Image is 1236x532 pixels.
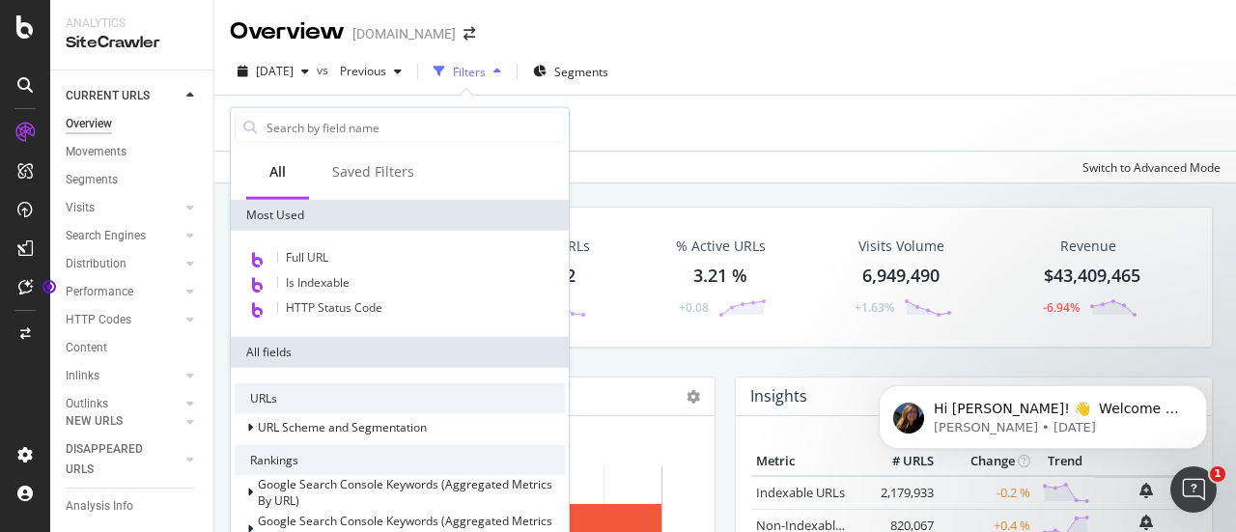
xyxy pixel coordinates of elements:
a: CURRENT URLS [66,86,181,106]
div: Inlinks [66,366,99,386]
div: -6.94% [1043,299,1080,316]
button: Filters [426,56,509,87]
span: 2025 Sep. 27th [256,63,294,79]
div: DISAPPEARED URLS [66,439,163,480]
div: bell-plus [1139,515,1153,530]
div: arrow-right-arrow-left [463,27,475,41]
span: URL Scheme and Segmentation [258,419,427,435]
span: Full URL [286,249,328,266]
div: Analytics [66,15,198,32]
div: Outlinks [66,394,108,414]
div: 3.21 % [693,264,747,289]
a: Overview [66,114,200,134]
td: -0.2 % [939,476,1035,510]
a: Segments [66,170,200,190]
div: Overview [66,114,112,134]
div: +0.08 [679,299,709,316]
div: Analysis Info [66,496,133,517]
div: URLs [235,383,565,414]
div: All fields [231,337,569,368]
div: Visits [66,198,95,218]
div: Visits Volume [858,237,944,256]
span: Segments [554,64,608,80]
div: Overview [230,15,345,48]
div: % Active URLs [676,237,766,256]
span: Previous [332,63,386,79]
h4: Insights [750,383,807,409]
div: Performance [66,282,133,302]
div: Segments [66,170,118,190]
span: vs [317,62,332,78]
p: Message from Laura, sent 2w ago [84,74,333,92]
span: 1 [1210,466,1225,482]
div: All [269,162,286,182]
button: Switch to Advanced Mode [1075,152,1221,182]
div: bell-plus [1139,483,1153,498]
div: Movements [66,142,126,162]
th: Metric [751,447,861,476]
span: Google Search Console Keywords (Aggregated Metrics By URL) [258,476,552,509]
span: $43,409,465 [1044,264,1140,287]
a: HTTP Codes [66,310,181,330]
div: Tooltip anchor [41,278,58,295]
div: Distribution [66,254,126,274]
i: Options [687,390,700,404]
span: Hi [PERSON_NAME]! 👋 Welcome to Botify chat support! Have a question? Reply to this message and ou... [84,56,333,167]
div: CURRENT URLS [66,86,150,106]
a: Distribution [66,254,181,274]
a: Search Engines [66,226,181,246]
button: [DATE] [230,56,317,87]
a: Content [66,338,200,358]
div: Filters [453,64,486,80]
a: Indexable URLs [756,484,845,501]
div: 6,949,490 [862,264,940,289]
div: Saved Filters [332,162,414,182]
div: Search Engines [66,226,146,246]
div: Rankings [235,445,565,476]
a: Outlinks [66,394,181,414]
input: Search by field name [265,113,564,142]
div: Most Used [231,200,569,231]
button: Segments [525,56,616,87]
div: +1.63% [855,299,894,316]
a: Performance [66,282,181,302]
button: Previous [332,56,409,87]
div: HTTP Codes [66,310,131,330]
iframe: Intercom notifications message [850,345,1236,480]
a: Analysis Info [66,496,200,517]
div: NEW URLS [66,411,123,432]
a: NEW URLS [66,411,181,432]
a: Visits [66,198,181,218]
span: Revenue [1060,237,1116,256]
a: DISAPPEARED URLS [66,439,181,480]
a: Movements [66,142,200,162]
div: SiteCrawler [66,32,198,54]
span: HTTP Status Code [286,299,382,316]
div: Switch to Advanced Mode [1082,159,1221,176]
div: Content [66,338,107,358]
iframe: Intercom live chat [1170,466,1217,513]
a: Inlinks [66,366,181,386]
span: Is Indexable [286,274,350,291]
td: 2,179,933 [861,476,939,510]
div: [DOMAIN_NAME] [352,24,456,43]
